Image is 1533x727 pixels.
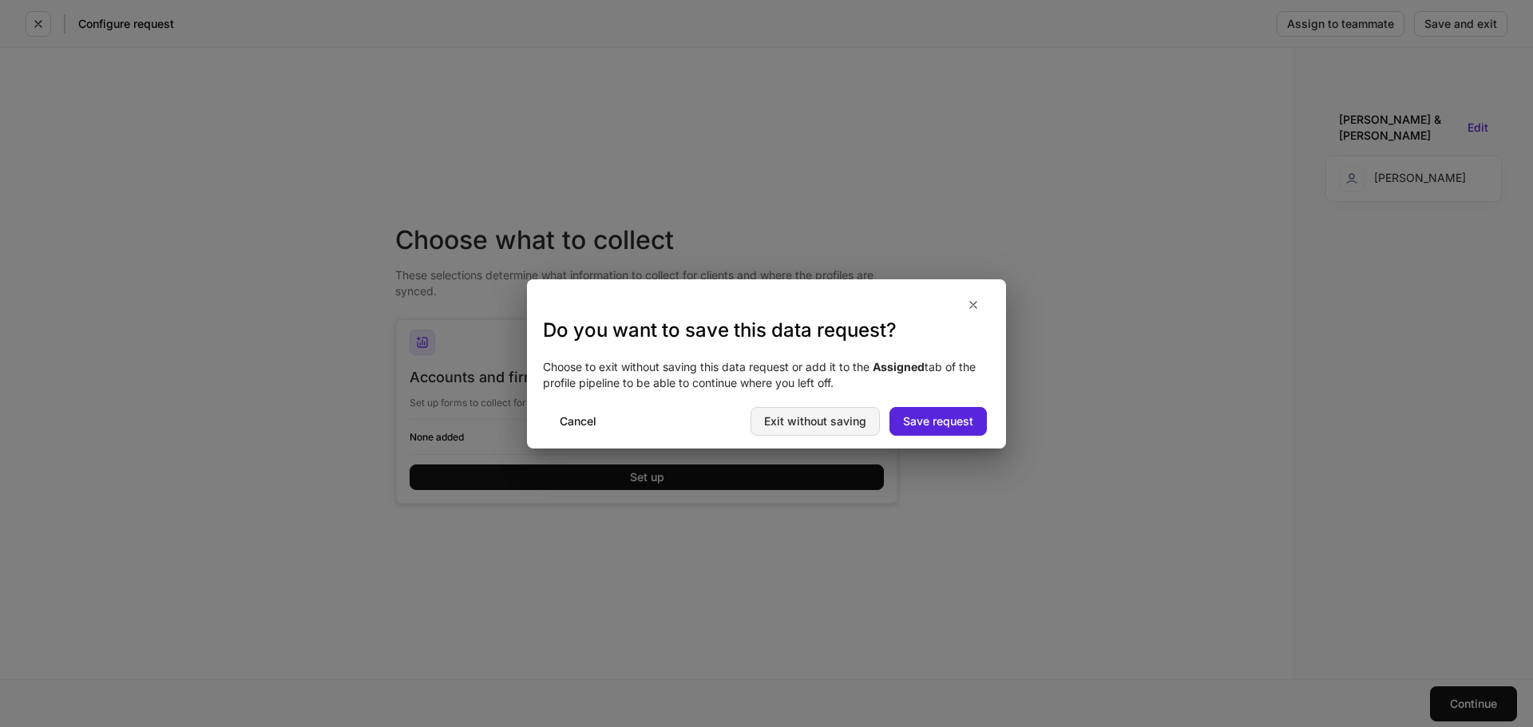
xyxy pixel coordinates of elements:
button: Cancel [546,407,610,436]
div: Choose to exit without saving this data request or add it to the tab of the profile pipeline to b... [527,343,1006,407]
div: Save request [903,416,973,427]
div: Exit without saving [764,416,866,427]
button: Exit without saving [751,407,880,436]
div: Cancel [560,416,596,427]
button: Save request [889,407,987,436]
h3: Do you want to save this data request? [543,318,990,343]
strong: Assigned [873,360,925,373]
